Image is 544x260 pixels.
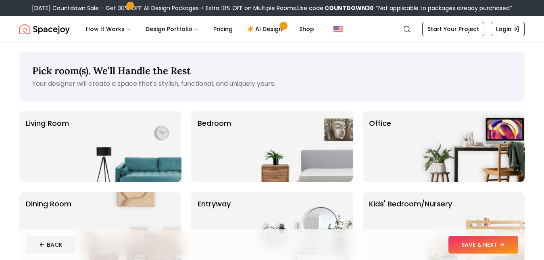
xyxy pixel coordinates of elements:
[421,111,525,182] img: Office
[139,21,205,37] button: Design Portfolio
[241,21,291,37] a: AI Design
[198,118,231,176] p: Bedroom
[26,236,75,254] button: BACK
[19,21,70,37] a: Spacejoy
[207,21,239,37] a: Pricing
[448,236,518,254] button: SAVE & NEXT
[198,198,231,256] p: entryway
[32,64,191,77] span: Pick room(s). We'll Handle the Rest
[491,22,525,36] a: Login
[297,4,374,12] span: Use code:
[26,198,71,256] p: Dining Room
[19,21,70,37] img: Spacejoy Logo
[369,198,452,256] p: Kids' Bedroom/Nursery
[32,4,513,12] div: [DATE] Countdown Sale – Get 30% OFF All Design Packages + Extra 10% OFF on Multiple Rooms.
[333,24,343,34] img: United States
[26,118,69,176] p: Living Room
[19,16,525,42] nav: Global
[250,111,353,182] img: Bedroom
[79,21,138,37] button: How It Works
[293,21,321,37] a: Shop
[78,111,181,182] img: Living Room
[325,4,374,12] b: COUNTDOWN30
[369,118,391,176] p: Office
[32,79,512,89] p: Your designer will create a space that's stylish, functional, and uniquely yours.
[374,4,513,12] span: *Not applicable to packages already purchased*
[79,21,321,37] nav: Main
[422,22,484,36] a: Start Your Project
